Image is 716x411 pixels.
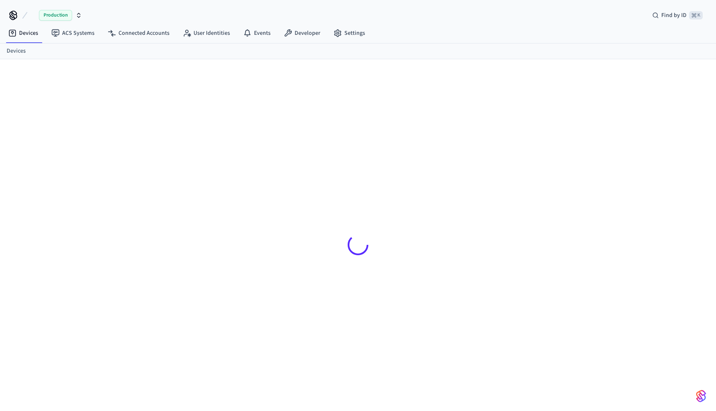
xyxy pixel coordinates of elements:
a: Settings [327,26,372,41]
a: Devices [2,26,45,41]
a: Events [237,26,277,41]
a: ACS Systems [45,26,101,41]
span: Production [39,10,72,21]
span: Find by ID [661,11,687,19]
div: Find by ID⌘ K [646,8,709,23]
a: Connected Accounts [101,26,176,41]
a: Developer [277,26,327,41]
img: SeamLogoGradient.69752ec5.svg [696,389,706,403]
a: User Identities [176,26,237,41]
a: Devices [7,47,26,56]
span: ⌘ K [689,11,703,19]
